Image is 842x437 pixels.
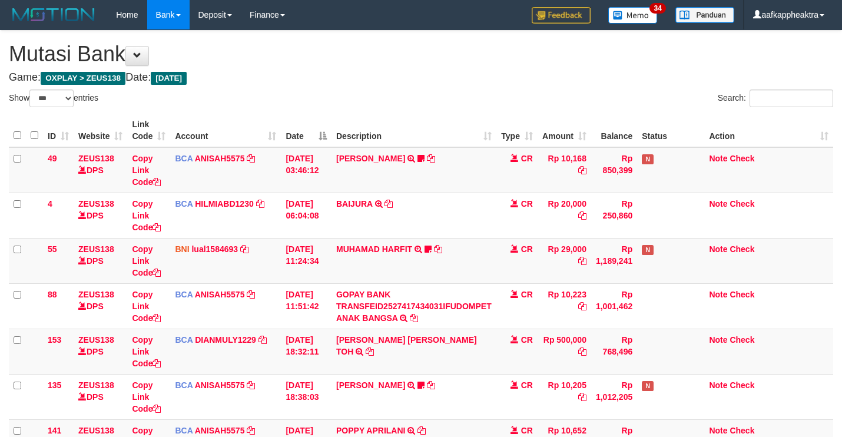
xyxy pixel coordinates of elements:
td: [DATE] 18:38:03 [281,374,332,419]
span: 141 [48,426,61,435]
th: Link Code: activate to sort column ascending [127,114,170,147]
span: CR [521,290,533,299]
td: Rp 1,012,205 [591,374,637,419]
a: Copy Link Code [132,380,161,413]
a: Check [730,380,754,390]
img: Button%20Memo.svg [608,7,658,24]
a: Note [709,380,727,390]
h1: Mutasi Bank [9,42,833,66]
td: Rp 500,000 [538,329,591,374]
span: BCA [175,154,193,163]
a: Copy BAIJURA to clipboard [384,199,393,208]
a: Check [730,335,754,345]
a: Note [709,244,727,254]
a: ZEUS138 [78,380,114,390]
span: 88 [48,290,57,299]
a: Note [709,335,727,345]
a: Copy HILMIABD1230 to clipboard [256,199,264,208]
span: CR [521,244,533,254]
a: Copy Link Code [132,290,161,323]
th: Action: activate to sort column ascending [704,114,833,147]
th: Account: activate to sort column ascending [170,114,281,147]
label: Search: [718,90,833,107]
a: lual1584693 [191,244,238,254]
a: [PERSON_NAME] [336,154,405,163]
a: Copy Link Code [132,244,161,277]
a: Copy Link Code [132,335,161,368]
a: Copy INA PAUJANAH to clipboard [427,154,435,163]
span: BCA [175,426,193,435]
td: Rp 850,399 [591,147,637,193]
a: Copy Link Code [132,199,161,232]
span: CR [521,426,533,435]
td: Rp 768,496 [591,329,637,374]
a: Copy Link Code [132,154,161,187]
td: [DATE] 06:04:08 [281,193,332,238]
h4: Game: Date: [9,72,833,84]
td: [DATE] 11:51:42 [281,283,332,329]
span: 135 [48,380,61,390]
span: 4 [48,199,52,208]
a: Copy MUHAMAD HARFIT to clipboard [434,244,442,254]
a: ANISAH5575 [195,426,245,435]
select: Showentries [29,90,74,107]
a: [PERSON_NAME] [PERSON_NAME] TOH [336,335,477,356]
td: DPS [74,283,127,329]
th: Status [637,114,704,147]
span: CR [521,199,533,208]
a: POPPY APRILANI [336,426,405,435]
th: Date: activate to sort column descending [281,114,332,147]
a: Copy Rp 10,205 to clipboard [578,392,586,402]
a: DIANMULY1229 [195,335,256,345]
span: BCA [175,380,193,390]
td: Rp 250,860 [591,193,637,238]
span: Has Note [642,245,654,255]
a: Check [730,244,754,254]
td: DPS [74,238,127,283]
a: Copy GOPAY BANK TRANSFEID2527417434031IFUDOMPET ANAK BANGSA to clipboard [410,313,418,323]
a: Copy Rp 20,000 to clipboard [578,211,586,220]
a: GOPAY BANK TRANSFEID2527417434031IFUDOMPET ANAK BANGSA [336,290,492,323]
a: Copy Rp 10,168 to clipboard [578,165,586,175]
a: Note [709,290,727,299]
img: Feedback.jpg [532,7,591,24]
th: Description: activate to sort column ascending [332,114,496,147]
a: ANISAH5575 [195,380,245,390]
a: Copy Rp 500,000 to clipboard [578,347,586,356]
a: ZEUS138 [78,154,114,163]
a: BAIJURA [336,199,373,208]
img: MOTION_logo.png [9,6,98,24]
a: ZEUS138 [78,290,114,299]
a: Copy ANISAH5575 to clipboard [247,380,255,390]
a: Copy Rp 10,223 to clipboard [578,302,586,311]
a: Copy Rp 29,000 to clipboard [578,256,586,266]
a: Note [709,199,727,208]
a: Check [730,426,754,435]
a: ZEUS138 [78,244,114,254]
img: panduan.png [675,7,734,23]
span: BCA [175,335,193,345]
td: Rp 10,223 [538,283,591,329]
td: Rp 20,000 [538,193,591,238]
td: [DATE] 11:24:34 [281,238,332,283]
span: BCA [175,290,193,299]
a: Check [730,290,754,299]
span: OXPLAY > ZEUS138 [41,72,125,85]
th: ID: activate to sort column ascending [43,114,74,147]
input: Search: [750,90,833,107]
span: CR [521,380,533,390]
span: CR [521,154,533,163]
th: Amount: activate to sort column ascending [538,114,591,147]
a: Copy ANISAH5575 to clipboard [247,154,255,163]
span: CR [521,335,533,345]
span: [DATE] [151,72,187,85]
td: Rp 29,000 [538,238,591,283]
a: Copy ANISAH5575 to clipboard [247,290,255,299]
a: MUHAMAD HARFIT [336,244,412,254]
th: Website: activate to sort column ascending [74,114,127,147]
a: ANISAH5575 [195,290,245,299]
td: [DATE] 18:32:11 [281,329,332,374]
label: Show entries [9,90,98,107]
span: BCA [175,199,193,208]
td: Rp 10,168 [538,147,591,193]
